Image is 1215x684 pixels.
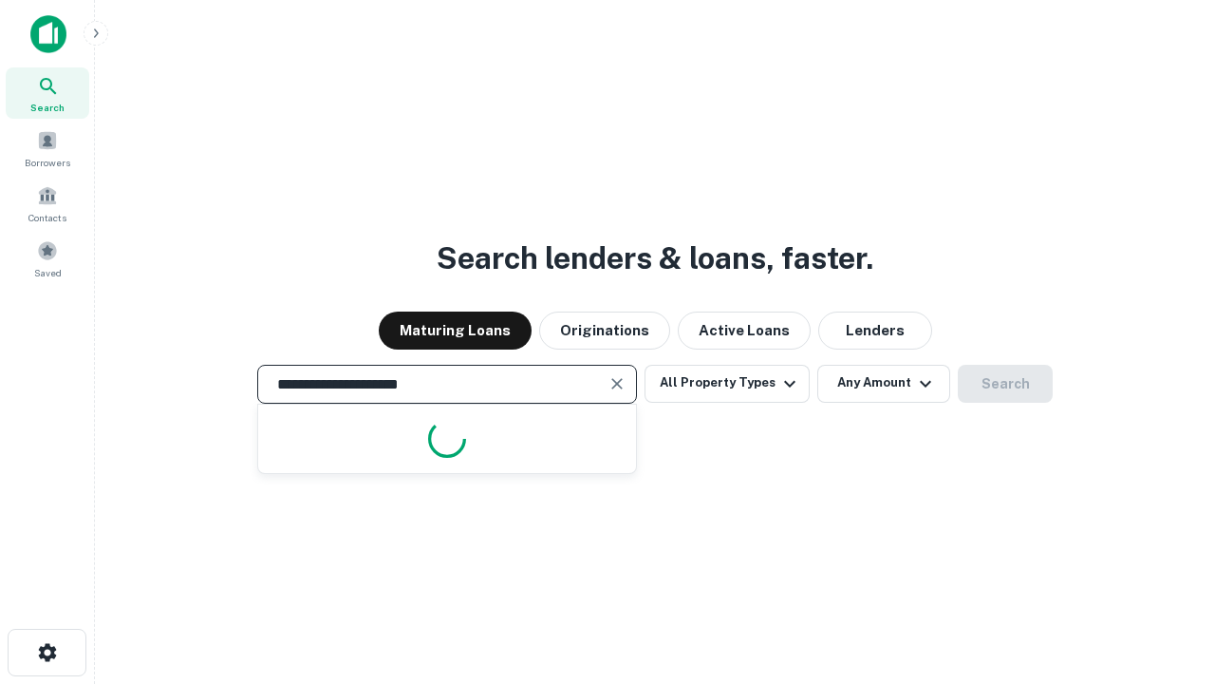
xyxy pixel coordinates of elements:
[6,233,89,284] a: Saved
[604,370,630,397] button: Clear
[379,312,532,350] button: Maturing Loans
[1120,532,1215,623] iframe: Chat Widget
[25,155,70,170] span: Borrowers
[6,67,89,119] a: Search
[437,236,873,281] h3: Search lenders & loans, faster.
[817,365,950,403] button: Any Amount
[6,123,89,174] a: Borrowers
[678,312,811,350] button: Active Loans
[34,265,62,280] span: Saved
[30,15,66,53] img: capitalize-icon.png
[645,365,810,403] button: All Property Types
[539,312,670,350] button: Originations
[818,312,932,350] button: Lenders
[30,100,65,115] span: Search
[28,210,66,225] span: Contacts
[6,178,89,229] a: Contacts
